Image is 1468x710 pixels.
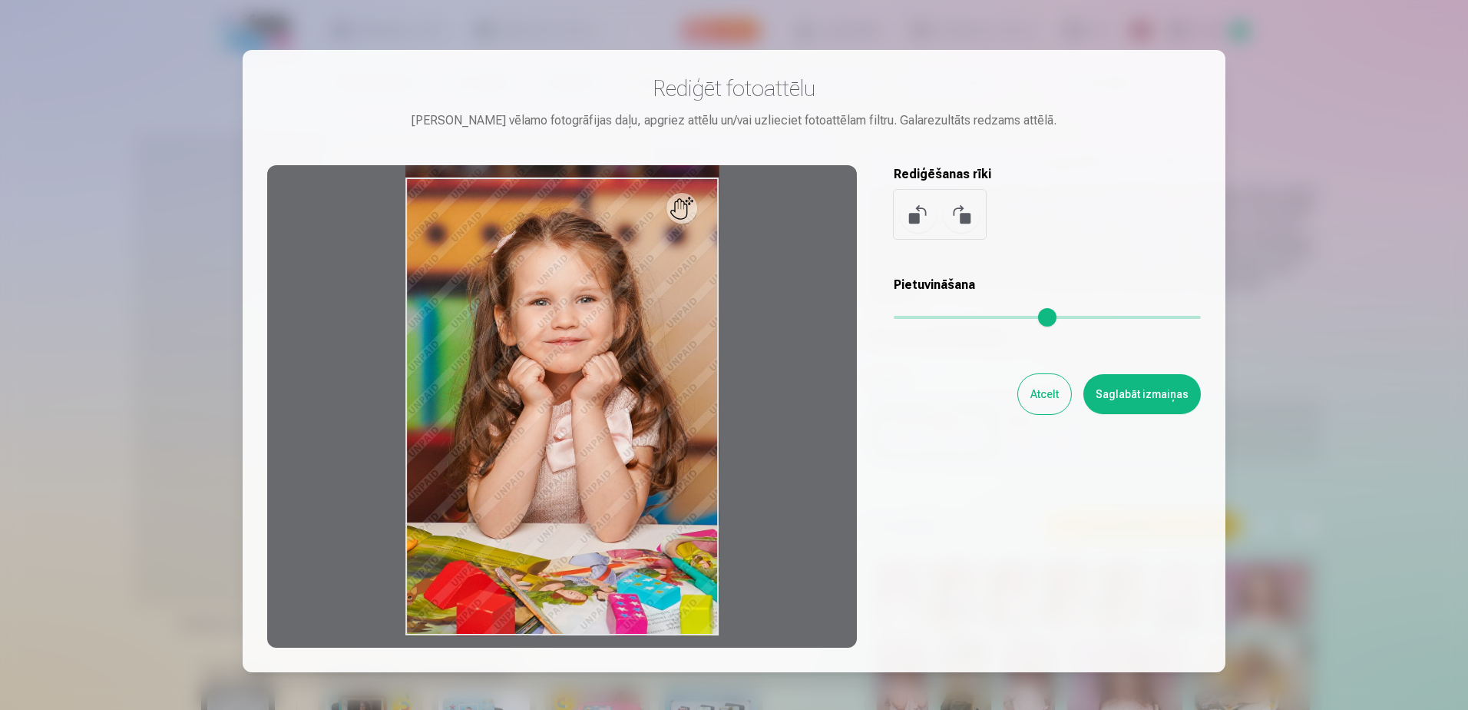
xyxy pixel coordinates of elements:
button: Saglabāt izmaiņas [1083,374,1201,414]
h3: Rediģēt fotoattēlu [267,75,1201,102]
h5: Pietuvināšana [894,276,1201,294]
h5: Rediģēšanas rīki [894,165,1201,184]
div: [PERSON_NAME] vēlamo fotogrāfijas daļu, apgriez attēlu un/vai uzlieciet fotoattēlam filtru. Galar... [267,111,1201,130]
button: Atcelt [1018,374,1071,414]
